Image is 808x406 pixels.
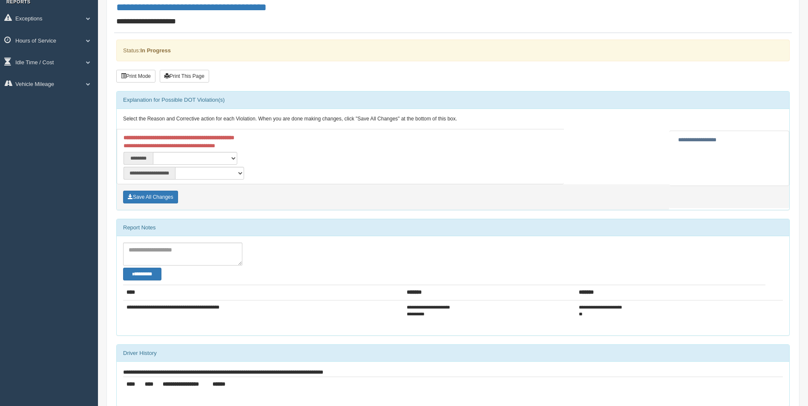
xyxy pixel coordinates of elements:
[117,91,789,109] div: Explanation for Possible DOT Violation(s)
[123,191,178,203] button: Save
[117,219,789,236] div: Report Notes
[117,109,789,129] div: Select the Reason and Corrective action for each Violation. When you are done making changes, cli...
[123,268,161,280] button: Change Filter Options
[160,70,209,83] button: Print This Page
[140,47,171,54] strong: In Progress
[117,345,789,362] div: Driver History
[116,40,790,61] div: Status:
[116,70,155,83] button: Print Mode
